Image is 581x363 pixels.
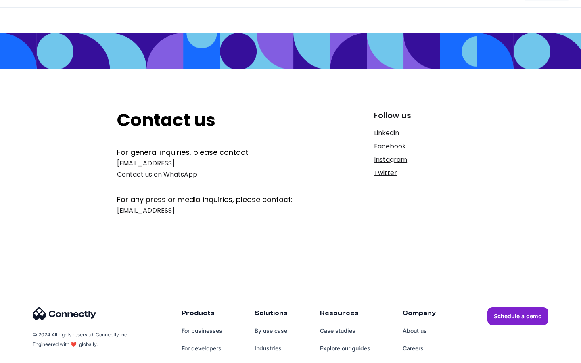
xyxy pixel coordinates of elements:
div: For general inquiries, please contact: [117,147,322,158]
a: By use case [255,322,288,340]
a: Facebook [374,141,464,152]
aside: Language selected: English [8,349,48,360]
div: Follow us [374,110,464,121]
div: Company [403,307,436,322]
h2: Contact us [117,110,322,131]
img: Connectly Logo [33,307,96,320]
a: Careers [403,340,436,357]
div: Resources [320,307,370,322]
a: Industries [255,340,288,357]
div: Products [182,307,222,322]
div: For any press or media inquiries, please contact: [117,182,322,205]
a: Twitter [374,167,464,179]
form: Get In Touch Form [117,147,322,218]
a: [EMAIL_ADDRESS] [117,205,322,216]
a: Case studies [320,322,370,340]
div: © 2024 All rights reserved. Connectly Inc. Engineered with ❤️, globally. [33,330,130,349]
a: Schedule a demo [487,307,548,325]
div: Solutions [255,307,288,322]
a: Linkedin [374,127,464,139]
ul: Language list [16,349,48,360]
a: Instagram [374,154,464,165]
a: [EMAIL_ADDRESS]Contact us on WhatsApp [117,158,322,180]
a: About us [403,322,436,340]
a: For businesses [182,322,222,340]
a: For developers [182,340,222,357]
a: Explore our guides [320,340,370,357]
